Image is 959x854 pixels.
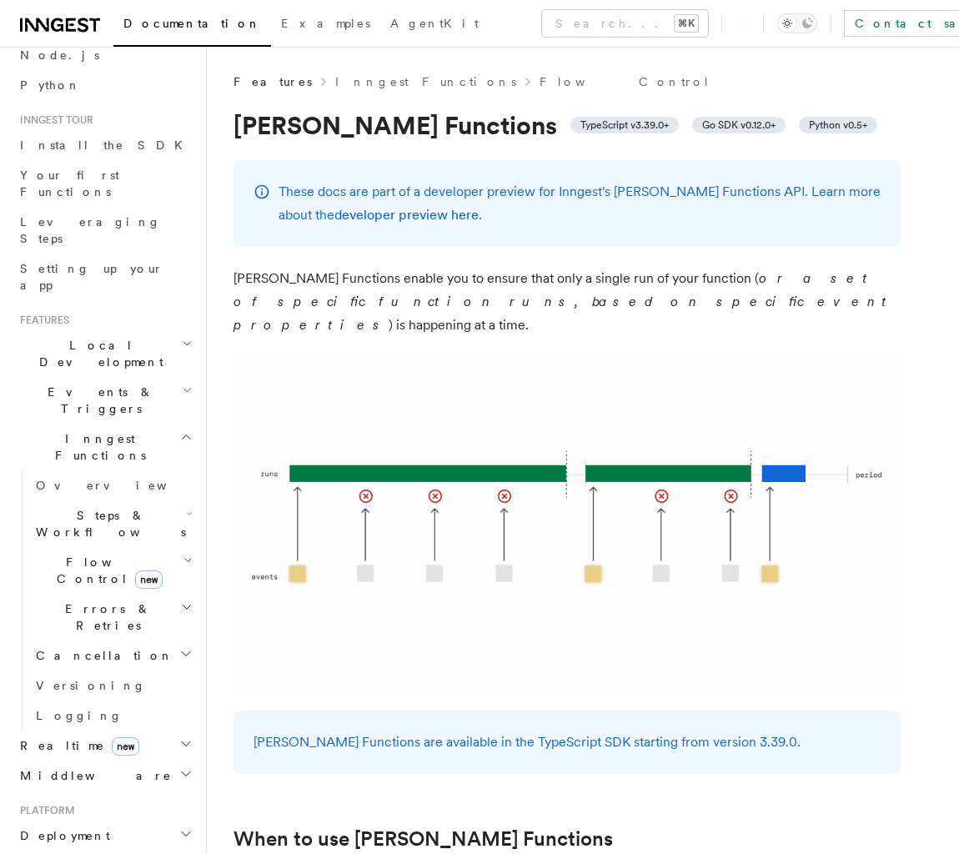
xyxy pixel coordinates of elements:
a: Your first Functions [13,160,196,207]
span: Cancellation [29,647,173,664]
h1: [PERSON_NAME] Functions [233,110,901,140]
span: new [135,570,163,589]
a: Python [13,70,196,100]
span: Setting up your app [20,262,163,292]
button: Local Development [13,330,196,377]
button: Steps & Workflows [29,500,196,547]
p: [PERSON_NAME] Functions enable you to ensure that only a single run of your function ( ) is happe... [233,267,901,337]
a: Logging [29,701,196,731]
span: AgentKit [390,17,479,30]
span: Node.js [20,48,99,62]
a: Documentation [113,5,271,47]
a: Inngest Functions [335,73,516,90]
span: Errors & Retries [29,600,181,634]
span: Middleware [13,767,172,784]
span: Versioning [36,679,146,692]
span: Features [233,73,312,90]
span: Realtime [13,737,139,754]
span: Platform [13,804,75,817]
span: Leveraging Steps [20,215,161,245]
button: Deployment [13,821,196,851]
button: Search...⌘K [542,10,708,37]
p: [PERSON_NAME] Functions are available in the TypeScript SDK starting from version 3.39.0. [254,731,881,754]
a: Node.js [13,40,196,70]
button: Errors & Retries [29,594,196,640]
span: Local Development [13,337,182,370]
span: Examples [281,17,370,30]
span: TypeScript v3.39.0+ [580,118,669,132]
a: Leveraging Steps [13,207,196,254]
span: Flow Control [29,554,183,587]
span: Inngest Functions [13,430,180,464]
p: These docs are part of a developer preview for Inngest's [PERSON_NAME] Functions API. Learn more ... [279,180,881,227]
a: Examples [271,5,380,45]
button: Inngest Functions [13,424,196,470]
a: Overview [29,470,196,500]
a: Versioning [29,671,196,701]
a: When to use [PERSON_NAME] Functions [233,827,613,851]
button: Middleware [13,761,196,791]
span: Install the SDK [20,138,193,152]
span: Python [20,78,81,92]
button: Realtimenew [13,731,196,761]
span: Documentation [123,17,261,30]
span: Python v0.5+ [809,118,867,132]
button: Flow Controlnew [29,547,196,594]
div: Inngest Functions [13,470,196,731]
em: or a set of specific function runs, based on specific event properties [233,270,894,333]
span: Events & Triggers [13,384,182,417]
span: Logging [36,709,123,722]
span: Deployment [13,827,110,844]
span: Inngest tour [13,113,93,127]
button: Events & Triggers [13,377,196,424]
img: Singleton Functions only process one run at a time. [233,357,901,691]
kbd: ⌘K [675,15,698,32]
span: Features [13,314,69,327]
a: AgentKit [380,5,489,45]
button: Toggle dark mode [777,13,817,33]
span: new [112,737,139,756]
span: Your first Functions [20,168,119,198]
a: Setting up your app [13,254,196,300]
a: Install the SDK [13,130,196,160]
span: Overview [36,479,208,492]
span: Steps & Workflows [29,507,186,540]
a: developer preview here [334,207,479,223]
button: Cancellation [29,640,196,671]
span: Go SDK v0.12.0+ [702,118,776,132]
a: Flow Control [540,73,710,90]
